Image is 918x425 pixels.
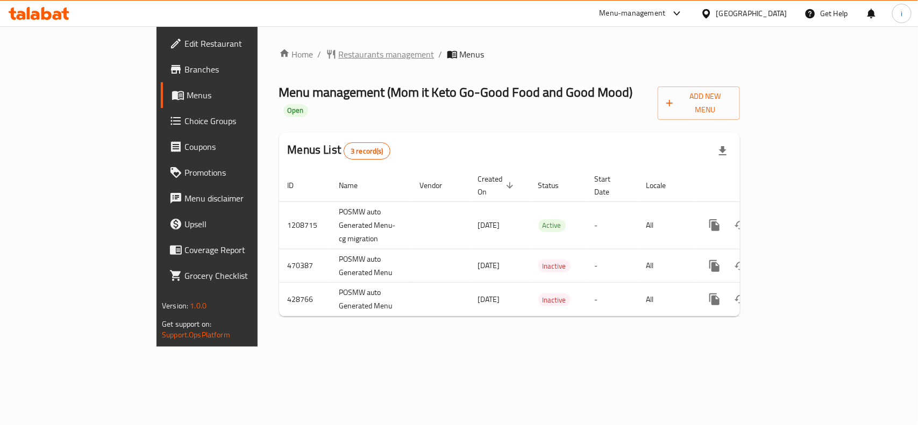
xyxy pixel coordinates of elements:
[538,219,566,232] span: Active
[331,201,411,249] td: POSMW auto Generated Menu-cg migration
[538,260,571,272] span: Inactive
[586,283,638,316] td: -
[344,142,390,160] div: Total records count
[190,299,207,313] span: 1.0.0
[586,249,638,283] td: -
[538,179,573,192] span: Status
[184,243,301,256] span: Coverage Report
[161,108,310,134] a: Choice Groups
[344,146,390,156] span: 3 record(s)
[162,328,230,342] a: Support.OpsPlatform
[658,87,740,120] button: Add New Menu
[901,8,902,19] span: i
[184,37,301,50] span: Edit Restaurant
[702,253,728,279] button: more
[716,8,787,19] div: [GEOGRAPHIC_DATA]
[693,169,814,202] th: Actions
[184,63,301,76] span: Branches
[439,48,443,61] li: /
[279,48,740,61] nav: breadcrumb
[638,249,693,283] td: All
[666,90,731,117] span: Add New Menu
[586,201,638,249] td: -
[331,249,411,283] td: POSMW auto Generated Menu
[728,212,753,238] button: Change Status
[162,299,188,313] span: Version:
[595,172,625,198] span: Start Date
[187,89,301,102] span: Menus
[638,283,693,316] td: All
[161,31,310,56] a: Edit Restaurant
[460,48,485,61] span: Menus
[184,114,301,127] span: Choice Groups
[420,179,457,192] span: Vendor
[646,179,680,192] span: Locale
[161,160,310,185] a: Promotions
[162,317,211,331] span: Get support on:
[478,172,517,198] span: Created On
[339,179,372,192] span: Name
[161,56,310,82] a: Branches
[184,269,301,282] span: Grocery Checklist
[331,283,411,316] td: POSMW auto Generated Menu
[728,286,753,312] button: Change Status
[184,166,301,179] span: Promotions
[279,80,633,104] span: Menu management ( Mom it Keto Go-Good Food and Good Mood )
[318,48,322,61] li: /
[702,286,728,312] button: more
[339,48,435,61] span: Restaurants management
[288,179,308,192] span: ID
[161,211,310,237] a: Upsell
[326,48,435,61] a: Restaurants management
[161,134,310,160] a: Coupons
[478,258,500,272] span: [DATE]
[728,253,753,279] button: Change Status
[600,7,666,20] div: Menu-management
[184,140,301,153] span: Coupons
[710,138,736,164] div: Export file
[161,263,310,289] a: Grocery Checklist
[184,218,301,230] span: Upsell
[161,185,310,211] a: Menu disclaimer
[478,218,500,232] span: [DATE]
[279,169,814,317] table: enhanced table
[702,212,728,238] button: more
[161,237,310,263] a: Coverage Report
[288,142,390,160] h2: Menus List
[638,201,693,249] td: All
[161,82,310,108] a: Menus
[478,292,500,306] span: [DATE]
[538,294,571,306] span: Inactive
[184,192,301,205] span: Menu disclaimer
